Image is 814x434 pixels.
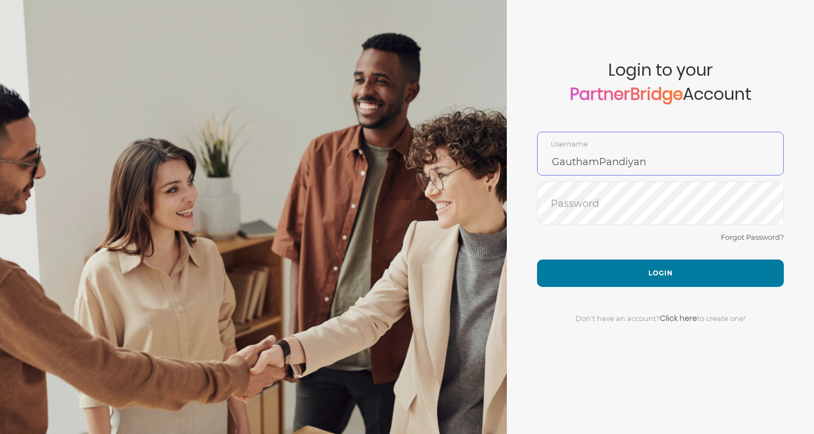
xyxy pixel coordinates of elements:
[570,82,683,106] a: PartnerBridge
[721,233,784,241] a: Forgot Password?
[660,313,697,324] a: Click here
[575,314,745,323] span: Don't have an account? to create one!
[537,60,784,132] span: Login to your Account
[537,260,784,287] button: Login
